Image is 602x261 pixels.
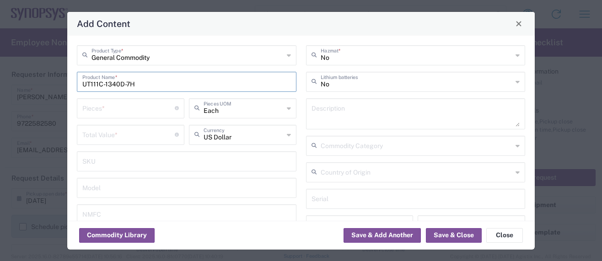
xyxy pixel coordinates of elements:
button: Save & Add Another [344,228,421,243]
button: Close [512,17,525,30]
button: Close [486,228,523,243]
h4: Add Content [77,17,130,30]
button: Save & Close [426,228,482,243]
button: Commodity Library [79,228,155,243]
